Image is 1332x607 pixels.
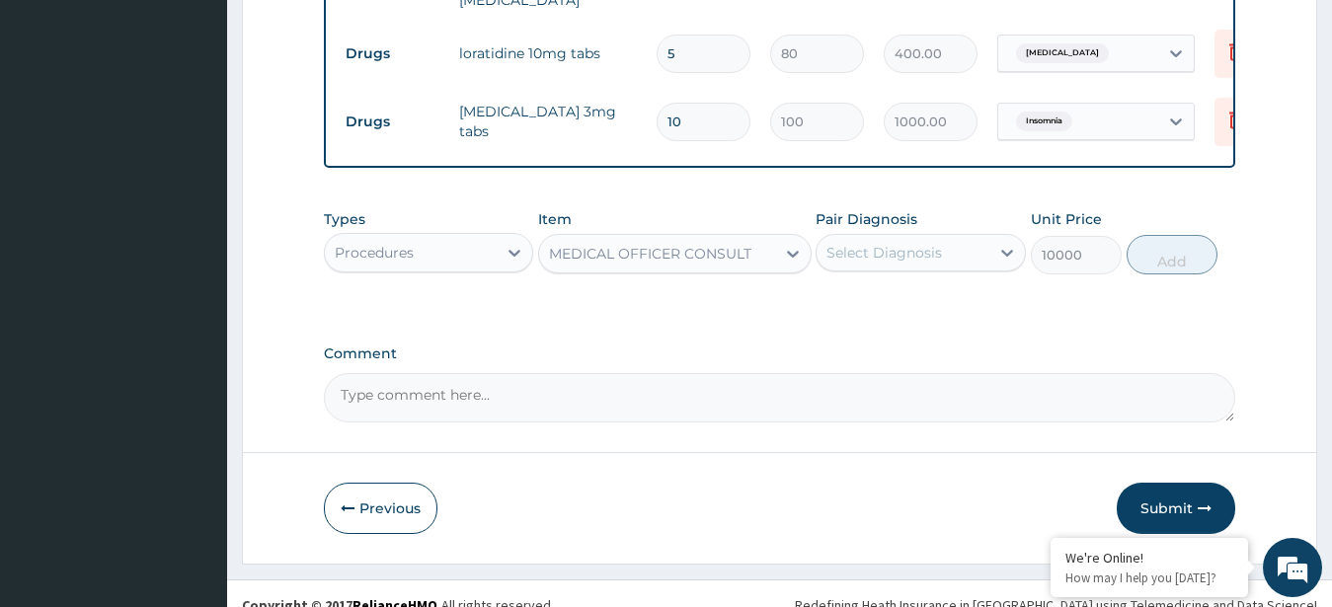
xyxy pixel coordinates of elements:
span: We're online! [115,180,273,379]
label: Item [538,209,572,229]
label: Unit Price [1031,209,1102,229]
td: Drugs [336,104,449,140]
div: Minimize live chat window [324,10,371,57]
span: Insomnia [1016,112,1072,131]
td: loratidine 10mg tabs [449,34,647,73]
label: Types [324,211,365,228]
textarea: Type your message and hit 'Enter' [10,401,376,470]
div: Procedures [335,243,414,263]
div: We're Online! [1065,549,1233,567]
div: MEDICAL OFFICER CONSULT [549,244,751,264]
p: How may I help you today? [1065,569,1233,586]
label: Comment [324,345,1236,362]
div: Chat with us now [103,111,332,136]
img: d_794563401_company_1708531726252_794563401 [37,99,80,148]
button: Add [1127,235,1217,274]
td: Drugs [336,36,449,72]
button: Previous [324,483,437,534]
span: [MEDICAL_DATA] [1016,43,1109,63]
td: [MEDICAL_DATA] 3mg tabs [449,92,647,151]
div: Select Diagnosis [826,243,942,263]
label: Pair Diagnosis [816,209,917,229]
button: Submit [1117,483,1235,534]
